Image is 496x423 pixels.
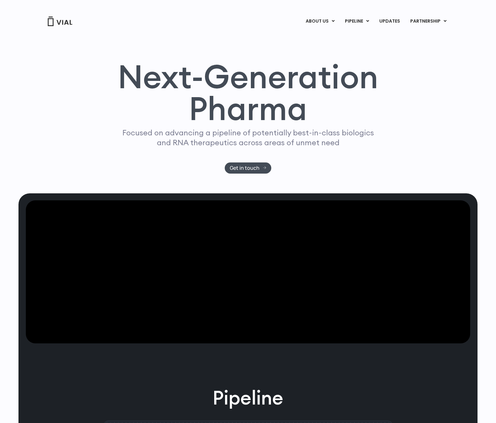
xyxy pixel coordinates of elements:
[340,16,374,27] a: PIPELINEMenu Toggle
[213,385,283,411] h2: Pipeline
[110,61,386,125] h1: Next-Generation Pharma
[301,16,339,27] a: ABOUT USMenu Toggle
[47,17,73,26] img: Vial Logo
[120,128,376,147] p: Focused on advancing a pipeline of potentially best-in-class biologics and RNA therapeutics acros...
[374,16,405,27] a: UPDATES
[230,166,259,170] span: Get in touch
[405,16,452,27] a: PARTNERSHIPMenu Toggle
[225,162,272,174] a: Get in touch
